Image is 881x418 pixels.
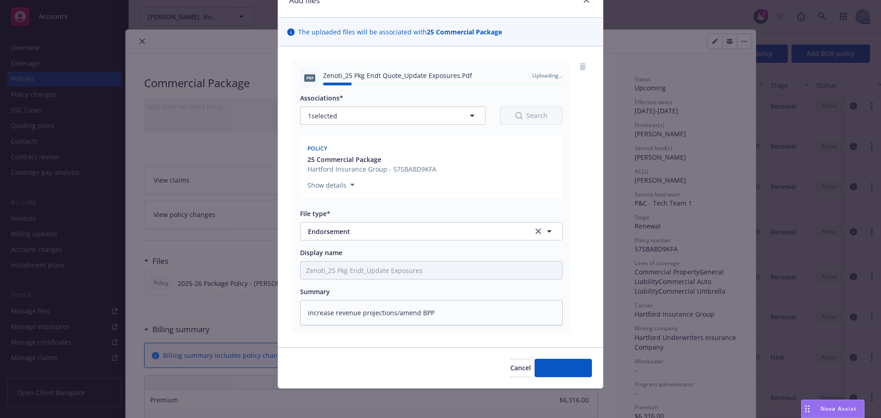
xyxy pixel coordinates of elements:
[300,287,330,296] span: Summary
[802,400,813,418] div: Drag to move
[300,300,563,325] textarea: increase revenue projections/amend BPP
[301,262,562,279] input: Add display name here...
[820,405,857,412] span: Nova Assist
[801,400,864,418] button: Nova Assist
